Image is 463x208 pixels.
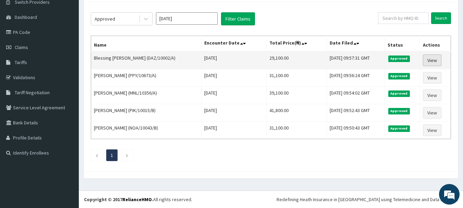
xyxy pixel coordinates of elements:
input: Search by HMO ID [378,12,429,24]
span: Approved [388,56,410,62]
th: Date Filed [327,36,385,52]
footer: All rights reserved. [79,191,463,208]
span: We're online! [40,61,95,130]
button: Filter Claims [221,12,255,25]
span: Approved [388,125,410,132]
input: Select Month and Year [156,12,218,25]
th: Name [91,36,202,52]
div: Minimize live chat window [112,3,129,20]
td: [DATE] [202,87,267,104]
td: [DATE] 09:56:24 GMT [327,69,385,87]
td: [DATE] 09:54:02 GMT [327,87,385,104]
td: 39,100.00 [266,87,327,104]
strong: Copyright © 2017 . [84,196,153,203]
td: [DATE] 09:52:43 GMT [327,104,385,122]
td: [DATE] [202,51,267,69]
td: 41,800.00 [266,104,327,122]
div: Approved [95,15,115,22]
th: Total Price(₦) [266,36,327,52]
img: d_794563401_company_1708531726252_794563401 [13,34,28,51]
a: Page 1 is your current page [111,152,113,158]
td: 31,100.00 [266,122,327,139]
td: [PERSON_NAME] (MNL/10356/A) [91,87,202,104]
td: [DATE] 09:50:43 GMT [327,122,385,139]
td: [DATE] 09:57:31 GMT [327,51,385,69]
th: Encounter Date [202,36,267,52]
span: Claims [15,44,28,50]
span: Dashboard [15,14,37,20]
a: View [423,54,441,66]
td: [PERSON_NAME] (PIK/10015/B) [91,104,202,122]
td: [DATE] [202,69,267,87]
td: Blessing [PERSON_NAME] (DAZ/10002/A) [91,51,202,69]
a: View [423,124,441,136]
span: Tariff Negotiation [15,89,50,96]
a: Previous page [95,152,98,158]
td: [DATE] [202,104,267,122]
div: Chat with us now [36,38,115,47]
td: [PERSON_NAME] (NOA/10043/B) [91,122,202,139]
a: View [423,72,441,84]
span: Approved [388,73,410,79]
a: View [423,89,441,101]
td: 29,100.00 [266,51,327,69]
input: Search [431,12,451,24]
th: Status [385,36,420,52]
span: Approved [388,108,410,114]
th: Actions [420,36,451,52]
a: RelianceHMO [122,196,152,203]
td: [PERSON_NAME] (PPY/10673/A) [91,69,202,87]
div: Redefining Heath Insurance in [GEOGRAPHIC_DATA] using Telemedicine and Data Science! [277,196,458,203]
span: Tariffs [15,59,27,65]
span: Approved [388,90,410,97]
a: Next page [125,152,129,158]
a: View [423,107,441,119]
td: 31,100.00 [266,69,327,87]
td: [DATE] [202,122,267,139]
textarea: Type your message and hit 'Enter' [3,137,131,161]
